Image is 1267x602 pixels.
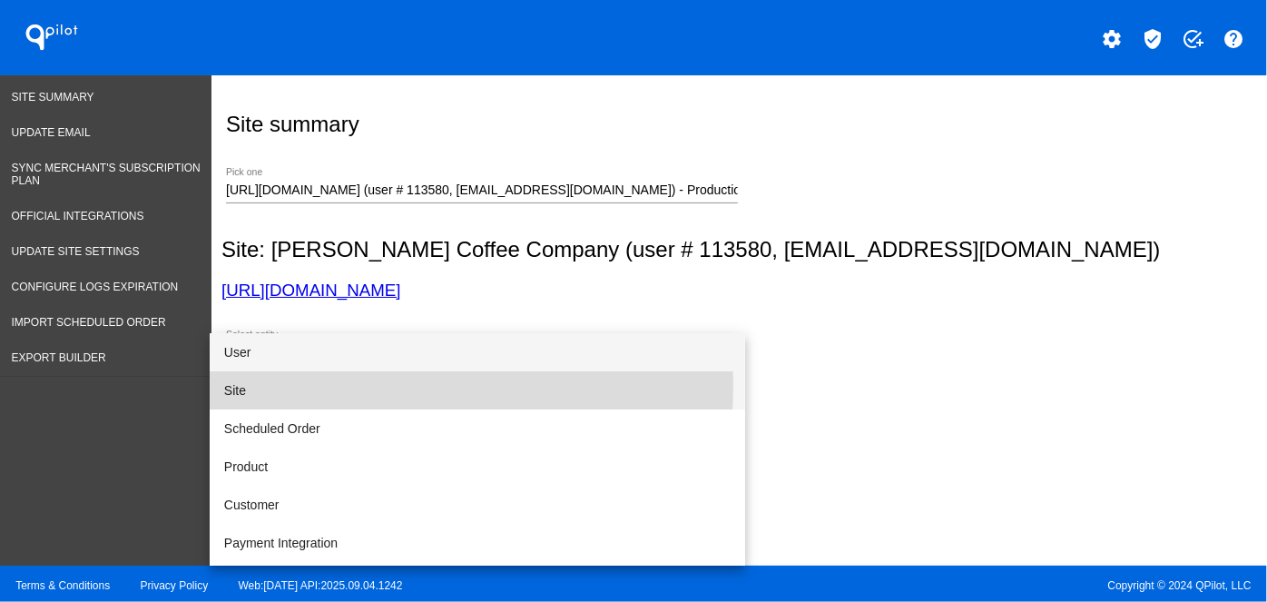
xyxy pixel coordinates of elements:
span: Scheduled Order [224,410,731,448]
span: Payment Integration [224,524,731,562]
span: Customer [224,486,731,524]
span: Product [224,448,731,486]
span: Site [224,371,731,410]
span: User [224,333,731,371]
span: Shipping Integration [224,562,731,600]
